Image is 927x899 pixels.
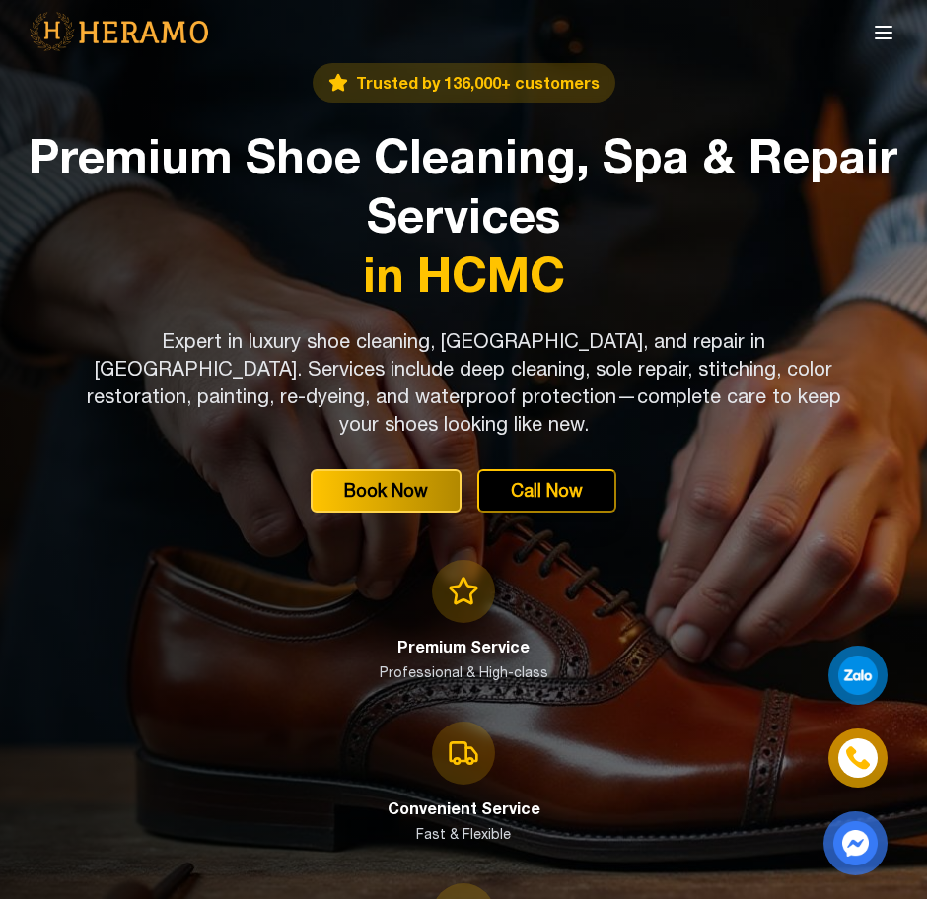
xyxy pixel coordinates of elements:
h3: Premium Service [397,635,530,658]
h3: Convenient Service [388,796,540,820]
h1: Premium Shoe Cleaning, Spa & Repair Services [24,126,903,304]
a: phone-icon [831,731,885,785]
img: logo-with-text.png [24,11,214,52]
p: Expert in luxury shoe cleaning, [GEOGRAPHIC_DATA], and repair in [GEOGRAPHIC_DATA]. Services incl... [85,327,842,438]
span: in HCMC [24,244,903,304]
img: phone-icon [847,747,869,769]
p: Fast & Flexible [416,824,511,844]
button: Book Now [311,469,462,513]
span: Trusted by 136,000+ customers [356,71,600,95]
button: Call Now [477,469,616,513]
p: Professional & High-class [380,662,548,682]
